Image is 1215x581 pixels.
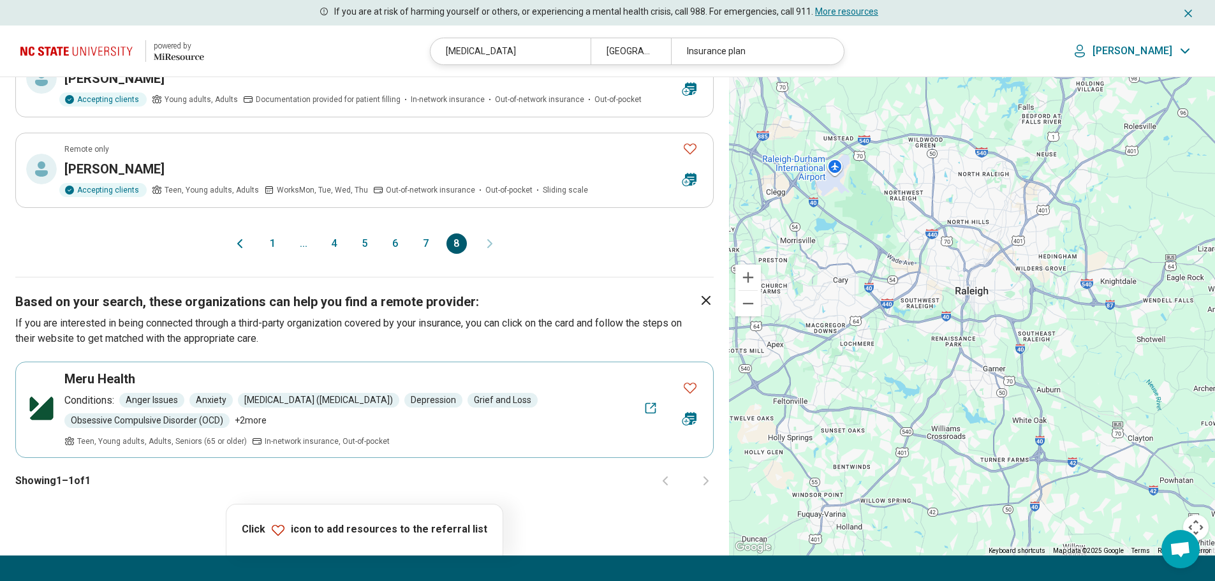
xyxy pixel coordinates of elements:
[293,233,314,254] span: ...
[64,160,165,178] h3: [PERSON_NAME]
[495,94,584,105] span: Out-of-network insurance
[1158,547,1211,554] a: Report a map error
[334,5,878,18] p: If you are at risk of harming yourself or others, or experiencing a mental health crisis, call 98...
[658,473,673,489] button: Previous page
[64,393,114,408] p: Conditions:
[189,393,233,408] span: Anxiety
[59,92,147,107] div: Accepting clients
[20,36,204,66] a: North Carolina State University powered by
[385,233,406,254] button: 6
[265,436,390,447] span: In-network insurance, Out-of-pocket
[59,183,147,197] div: Accepting clients
[815,6,878,17] a: More resources
[242,522,487,538] p: Click icon to add resources to the referral list
[1161,530,1200,568] div: Open chat
[232,233,247,254] button: Previous page
[482,233,497,254] button: Next page
[15,458,714,504] div: Showing 1 – 1 of 1
[64,143,109,155] p: Remote only
[431,38,591,64] div: [MEDICAL_DATA]
[677,136,703,162] button: Favorite
[1093,45,1172,57] p: [PERSON_NAME]
[671,38,831,64] div: Insurance plan
[1131,547,1150,554] a: Terms (opens in new tab)
[256,94,401,105] span: Documentation provided for patient filling
[355,233,375,254] button: 5
[416,233,436,254] button: 7
[277,184,368,196] span: Works Mon, Tue, Wed, Thu
[1053,547,1124,554] span: Map data ©2025 Google
[165,184,259,196] span: Teen, Young adults, Adults
[15,362,714,458] a: FavoriteMeru HealthConditions:Anger IssuesAnxiety[MEDICAL_DATA] ([MEDICAL_DATA])DepressionGrief a...
[989,547,1045,555] button: Keyboard shortcuts
[238,393,399,408] span: [MEDICAL_DATA] ([MEDICAL_DATA])
[732,539,774,555] img: Google
[1183,515,1209,540] button: Map camera controls
[154,40,204,52] div: powered by
[1182,5,1195,20] button: Dismiss
[446,233,467,254] button: 8
[64,370,135,388] h3: Meru Health
[20,36,138,66] img: North Carolina State University
[591,38,671,64] div: [GEOGRAPHIC_DATA], [GEOGRAPHIC_DATA]
[263,233,283,254] button: 1
[468,393,538,408] span: Grief and Loss
[735,291,761,316] button: Zoom out
[594,94,642,105] span: Out-of-pocket
[677,375,703,401] button: Favorite
[119,393,184,408] span: Anger Issues
[64,413,230,428] span: Obsessive Compulsive Disorder (OCD)
[404,393,462,408] span: Depression
[324,233,344,254] button: 4
[485,184,533,196] span: Out-of-pocket
[235,414,267,427] span: + 2 more
[732,539,774,555] a: Open this area in Google Maps (opens a new window)
[411,94,485,105] span: In-network insurance
[386,184,475,196] span: Out-of-network insurance
[165,94,238,105] span: Young adults, Adults
[64,70,165,87] h3: [PERSON_NAME]
[735,265,761,290] button: Zoom in
[543,184,588,196] span: Sliding scale
[698,473,714,489] button: Next page
[77,436,247,447] span: Teen, Young adults, Adults, Seniors (65 or older)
